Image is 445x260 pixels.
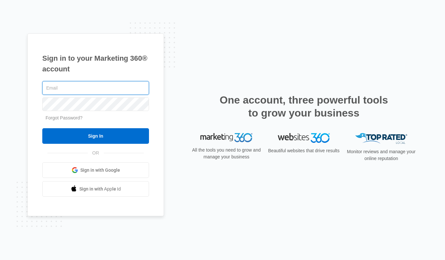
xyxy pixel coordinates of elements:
[80,167,120,174] span: Sign in with Google
[267,147,340,154] p: Beautiful websites that drive results
[218,93,390,119] h2: One account, three powerful tools to grow your business
[88,150,104,156] span: OR
[190,147,263,160] p: All the tools you need to grow and manage your business
[46,115,83,120] a: Forgot Password?
[79,186,121,192] span: Sign in with Apple Id
[200,133,252,142] img: Marketing 360
[42,81,149,95] input: Email
[355,133,407,144] img: Top Rated Local
[345,148,418,162] p: Monitor reviews and manage your online reputation
[278,133,330,142] img: Websites 360
[42,162,149,178] a: Sign in with Google
[42,181,149,197] a: Sign in with Apple Id
[42,128,149,144] input: Sign In
[42,53,149,74] h1: Sign in to your Marketing 360® account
